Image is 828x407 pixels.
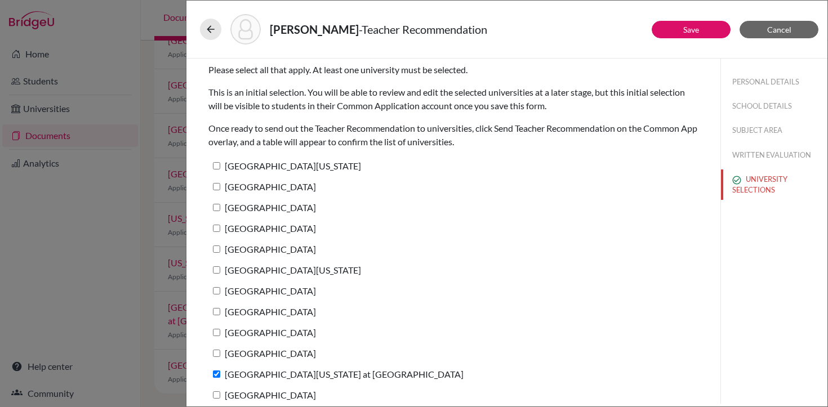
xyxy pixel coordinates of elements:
[208,345,316,361] label: [GEOGRAPHIC_DATA]
[213,266,220,274] input: [GEOGRAPHIC_DATA][US_STATE]
[208,122,698,149] p: Once ready to send out the Teacher Recommendation to universities, click Send Teacher Recommendat...
[213,204,220,211] input: [GEOGRAPHIC_DATA]
[721,96,827,116] button: SCHOOL DETAILS
[721,145,827,165] button: WRITTEN EVALUATION
[208,63,698,77] p: Please select all that apply. At least one university must be selected.
[208,283,316,299] label: [GEOGRAPHIC_DATA]
[213,183,220,190] input: [GEOGRAPHIC_DATA]
[208,262,361,278] label: [GEOGRAPHIC_DATA][US_STATE]
[208,387,316,403] label: [GEOGRAPHIC_DATA]
[213,370,220,378] input: [GEOGRAPHIC_DATA][US_STATE] at [GEOGRAPHIC_DATA]
[208,241,316,257] label: [GEOGRAPHIC_DATA]
[213,225,220,232] input: [GEOGRAPHIC_DATA]
[721,120,827,140] button: SUBJECT AREA
[721,72,827,92] button: PERSONAL DETAILS
[213,308,220,315] input: [GEOGRAPHIC_DATA]
[208,86,698,113] p: This is an initial selection. You will be able to review and edit the selected universities at a ...
[213,245,220,253] input: [GEOGRAPHIC_DATA]
[208,178,316,195] label: [GEOGRAPHIC_DATA]
[213,391,220,399] input: [GEOGRAPHIC_DATA]
[213,287,220,294] input: [GEOGRAPHIC_DATA]
[208,220,316,236] label: [GEOGRAPHIC_DATA]
[270,23,359,36] strong: [PERSON_NAME]
[208,324,316,341] label: [GEOGRAPHIC_DATA]
[208,158,361,174] label: [GEOGRAPHIC_DATA][US_STATE]
[208,303,316,320] label: [GEOGRAPHIC_DATA]
[359,23,487,36] span: - Teacher Recommendation
[213,329,220,336] input: [GEOGRAPHIC_DATA]
[208,199,316,216] label: [GEOGRAPHIC_DATA]
[213,162,220,169] input: [GEOGRAPHIC_DATA][US_STATE]
[208,366,464,382] label: [GEOGRAPHIC_DATA][US_STATE] at [GEOGRAPHIC_DATA]
[721,169,827,200] button: UNIVERSITY SELECTIONS
[213,350,220,357] input: [GEOGRAPHIC_DATA]
[732,176,741,185] img: check_circle_outline-e4d4ac0f8e9136db5ab2.svg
